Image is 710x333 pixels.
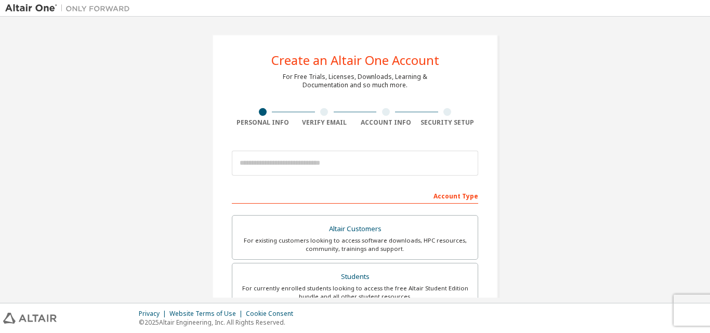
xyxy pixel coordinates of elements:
div: Students [239,270,471,284]
div: Security Setup [417,118,479,127]
div: Cookie Consent [246,310,299,318]
img: altair_logo.svg [3,313,57,324]
div: Create an Altair One Account [271,54,439,66]
div: For existing customers looking to access software downloads, HPC resources, community, trainings ... [239,236,471,253]
p: © 2025 Altair Engineering, Inc. All Rights Reserved. [139,318,299,327]
div: For currently enrolled students looking to access the free Altair Student Edition bundle and all ... [239,284,471,301]
div: Verify Email [294,118,356,127]
div: Personal Info [232,118,294,127]
div: Website Terms of Use [169,310,246,318]
div: Account Info [355,118,417,127]
div: Account Type [232,187,478,204]
img: Altair One [5,3,135,14]
div: Privacy [139,310,169,318]
div: Altair Customers [239,222,471,236]
div: For Free Trials, Licenses, Downloads, Learning & Documentation and so much more. [283,73,427,89]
